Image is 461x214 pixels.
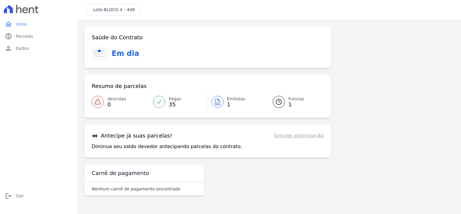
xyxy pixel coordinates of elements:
span: 0 [107,102,126,107]
a: Vencidas 0 [92,93,149,110]
span: 1 [227,102,246,107]
h3: Resumo de parcelas [92,83,147,90]
p: Diminua seu saldo devedor antecipando parcelas do contrato. [92,143,242,150]
h3: Em dia [112,48,139,59]
span: Sair [16,193,24,199]
span: BLOCO 4 - 408 [104,7,135,12]
i: home [5,21,12,28]
span: Vencidas [107,96,126,102]
h3: Lote: [93,7,135,13]
a: logoutSair [2,190,75,202]
a: paidParcelas [2,30,75,42]
a: Futuras 1 [265,93,323,110]
span: Futuras [288,96,304,102]
h3: Carnê de pagamento [92,170,149,177]
a: Emitidas 1 [208,93,265,110]
span: Início [16,21,27,27]
span: 1 [288,102,304,107]
span: Pagas [169,96,181,102]
i: paid [5,33,12,40]
h3: Antecipe já suas parcelas! [92,132,172,139]
i: logout [5,192,12,199]
span: Parcelas [16,33,33,39]
a: personDados [2,42,75,54]
span: 35 [169,102,181,107]
span: Dados [16,45,29,51]
h3: Saúde do Contrato [92,34,143,41]
i: person [5,45,12,52]
span: Emitidas [227,96,246,102]
a: Pagas 35 [149,93,207,110]
a: Simular antecipação [274,132,323,139]
p: Nenhum carnê de pagamento encontrado [92,186,180,192]
a: homeInício [2,18,75,30]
